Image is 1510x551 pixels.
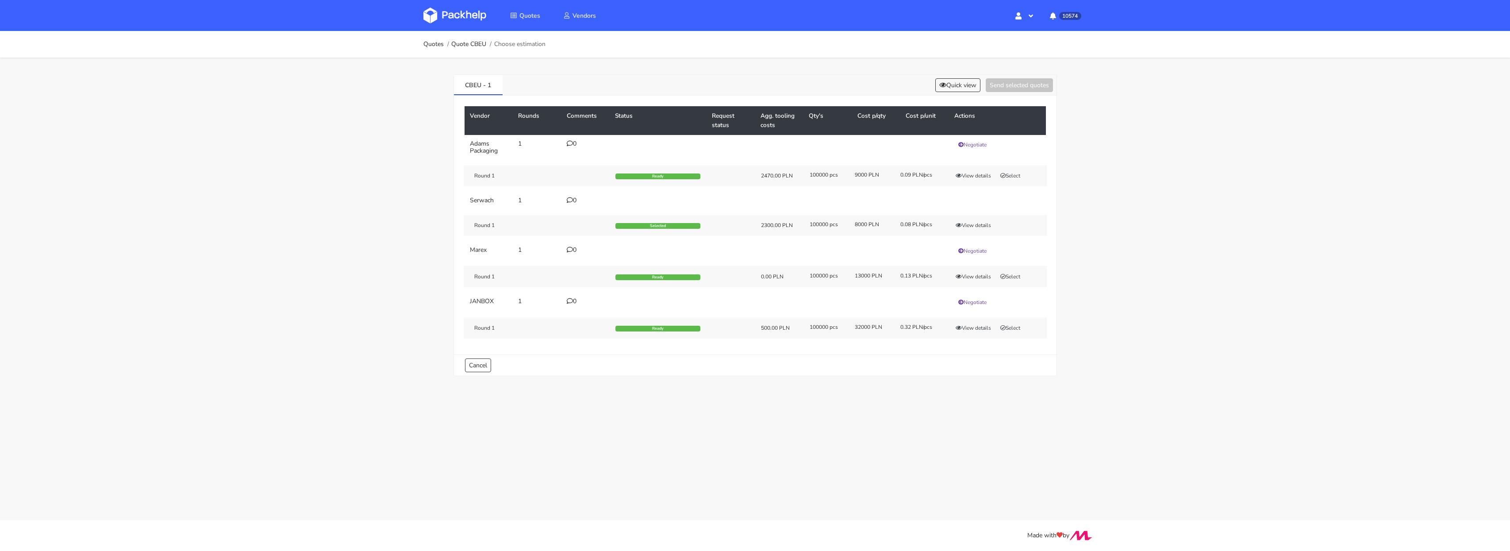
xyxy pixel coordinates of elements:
button: View details [952,221,995,230]
div: 2470.00 PLN [761,172,797,179]
div: 8000 PLN [849,221,894,228]
div: 0 [567,197,605,204]
button: 10574 [1043,8,1087,23]
th: Status [610,106,707,135]
div: 100000 pcs [803,221,849,228]
th: Actions [949,106,1046,135]
div: 2300.00 PLN [761,222,797,229]
div: 0 [567,298,605,305]
span: 10574 [1059,12,1081,20]
td: 1 [513,135,561,160]
div: Round 1 [464,273,561,280]
button: Send selected quotes [986,78,1053,92]
a: Quotes [499,8,551,23]
img: Dashboard [423,8,486,23]
div: 0.00 PLN [761,273,797,280]
div: 9000 PLN [849,171,894,178]
div: Ready [615,274,700,281]
a: CBEU - 1 [454,75,503,94]
button: Quick view [935,78,980,92]
th: Request status [707,106,755,135]
span: Vendors [572,12,596,20]
div: Round 1 [464,172,561,179]
div: 32000 PLN [849,324,894,331]
td: 1 [513,192,561,209]
td: Adams Packaging [465,135,513,160]
div: 0.08 PLN/pcs [894,221,939,228]
button: Select [996,272,1024,281]
div: 0 [567,140,605,147]
div: Round 1 [464,222,561,229]
th: Cost p/qty [852,106,901,135]
button: View details [952,272,995,281]
div: 100000 pcs [803,171,849,178]
div: 500.00 PLN [761,324,797,331]
td: 1 [513,293,561,312]
a: Quote CBEU [451,41,486,48]
img: Move Closer [1069,531,1092,540]
a: Vendors [553,8,607,23]
button: Negotiate [954,298,991,307]
div: 100000 pcs [803,272,849,279]
div: Ready [615,173,700,180]
button: Negotiate [954,247,991,255]
div: Round 1 [464,324,561,331]
th: Qty's [803,106,852,135]
th: Cost p/unit [900,106,949,135]
td: Marex [465,241,513,261]
div: 0.09 PLN/pcs [894,171,939,178]
th: Rounds [513,106,561,135]
div: 100000 pcs [803,324,849,331]
div: 13000 PLN [849,272,894,279]
div: Selected [615,223,700,229]
a: Quotes [423,41,444,48]
td: Serwach [465,192,513,209]
th: Vendor [465,106,513,135]
td: 1 [513,241,561,261]
div: 0.32 PLN/pcs [894,324,939,331]
div: Ready [615,326,700,332]
nav: breadcrumb [423,35,546,53]
div: 0.13 PLN/pcs [894,272,939,279]
div: 0 [567,247,605,254]
th: Comments [561,106,610,135]
button: Select [996,171,1024,180]
a: Cancel [465,358,491,372]
button: View details [952,324,995,332]
span: Choose estimation [494,41,546,48]
th: Agg. tooling costs [755,106,804,135]
button: Select [996,324,1024,332]
button: Negotiate [954,140,991,149]
td: JANBOX [465,293,513,312]
button: View details [952,171,995,180]
span: Quotes [519,12,540,20]
table: CBEU - 1 [465,106,1046,344]
div: Made with by [412,531,1099,541]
